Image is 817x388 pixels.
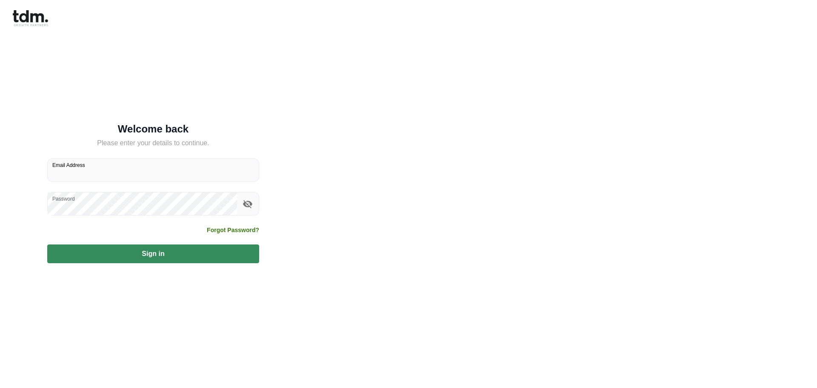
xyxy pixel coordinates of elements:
[207,226,259,234] a: Forgot Password?
[240,197,255,211] button: toggle password visibility
[47,244,259,263] button: Sign in
[52,161,85,169] label: Email Address
[47,125,259,133] h5: Welcome back
[47,138,259,148] h5: Please enter your details to continue.
[52,195,75,202] label: Password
